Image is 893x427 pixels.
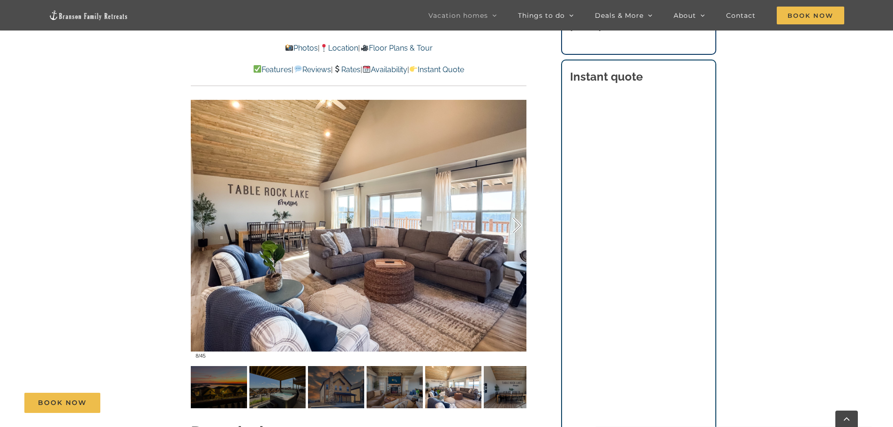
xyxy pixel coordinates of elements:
img: 🎥 [361,44,368,52]
a: Location [320,44,358,52]
span: Book Now [38,399,87,407]
img: Branson Family Retreats Logo [49,10,128,21]
span: Contact [726,12,756,19]
a: Availability [362,65,407,74]
iframe: Booking/Inquiry Widget [570,96,707,415]
img: Dreamweaver-Cabin-at-Table-Rock-Lake-1009-scaled.jpg-nggid042880-ngg0dyn-120x90-00f0w010c011r110f... [484,366,540,408]
img: 📆 [363,65,370,73]
img: 💬 [294,65,302,73]
img: 👉 [410,65,417,73]
img: Dreamweaver-Cabin-at-Table-Rock-Lake-1052-Edit-scaled.jpg-nggid042884-ngg0dyn-120x90-00f0w010c011... [308,366,364,408]
img: Dreamweaver-Cabin-at-Table-Rock-Lake-1008-scaled.jpg-nggid042881-ngg0dyn-120x90-00f0w010c011r110f... [425,366,481,408]
a: Reviews [293,65,330,74]
a: Book Now [24,393,100,413]
strong: Instant quote [570,70,643,83]
a: Photos [285,44,318,52]
span: Deals & More [595,12,644,19]
span: Things to do [518,12,565,19]
a: Rates [333,65,360,74]
img: ✅ [254,65,261,73]
img: 📍 [320,44,328,52]
span: Vacation homes [428,12,488,19]
img: 📸 [285,44,293,52]
img: Dreamweaver-Cabin-at-Table-Rock-Lake-1007-Edit-scaled.jpg-nggid042882-ngg0dyn-120x90-00f0w010c011... [367,366,423,408]
span: Book Now [777,7,844,24]
a: Floor Plans & Tour [360,44,432,52]
p: | | | | [191,64,526,76]
p: | | [191,42,526,54]
img: Dreamweaver-cabin-sunset-Table-Rock-Lake-scaled.jpg-nggid042901-ngg0dyn-120x90-00f0w010c011r110f1... [191,366,247,408]
a: Features [253,65,292,74]
img: 💲 [333,65,341,73]
img: Dreamweaver-Cabin-Table-Rock-Lake-2020-scaled.jpg-nggid043203-ngg0dyn-120x90-00f0w010c011r110f110... [249,366,306,408]
a: Instant Quote [409,65,464,74]
span: About [674,12,696,19]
